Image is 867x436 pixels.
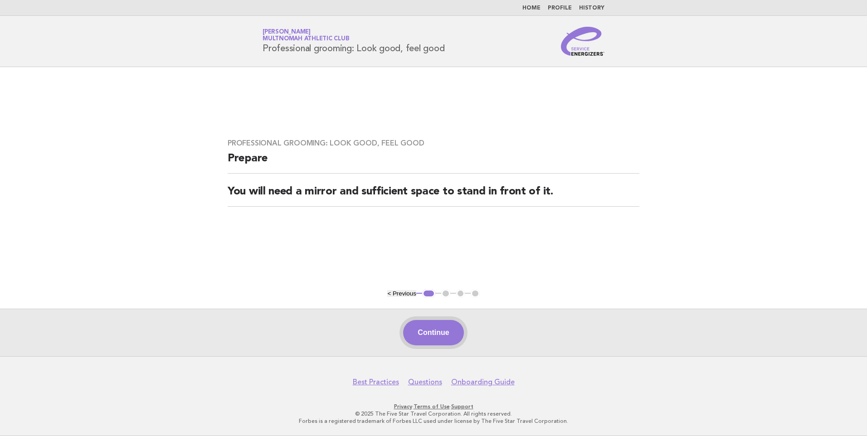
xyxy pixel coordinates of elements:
[548,5,572,11] a: Profile
[522,5,541,11] a: Home
[263,29,444,53] h1: Professional grooming: Look good, feel good
[156,403,711,410] p: · ·
[422,289,435,298] button: 1
[263,29,349,42] a: [PERSON_NAME]Multnomah Athletic Club
[451,378,515,387] a: Onboarding Guide
[228,184,639,207] h2: You will need a mirror and sufficient space to stand in front of it.
[451,403,473,410] a: Support
[263,36,349,42] span: Multnomah Athletic Club
[403,320,463,345] button: Continue
[156,410,711,417] p: © 2025 The Five Star Travel Corporation. All rights reserved.
[579,5,604,11] a: History
[408,378,442,387] a: Questions
[228,139,639,148] h3: Professional grooming: Look good, feel good
[228,151,639,174] h2: Prepare
[387,290,416,297] button: < Previous
[353,378,399,387] a: Best Practices
[156,417,711,425] p: Forbes is a registered trademark of Forbes LLC used under license by The Five Star Travel Corpora...
[561,27,604,56] img: Service Energizers
[414,403,450,410] a: Terms of Use
[394,403,412,410] a: Privacy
